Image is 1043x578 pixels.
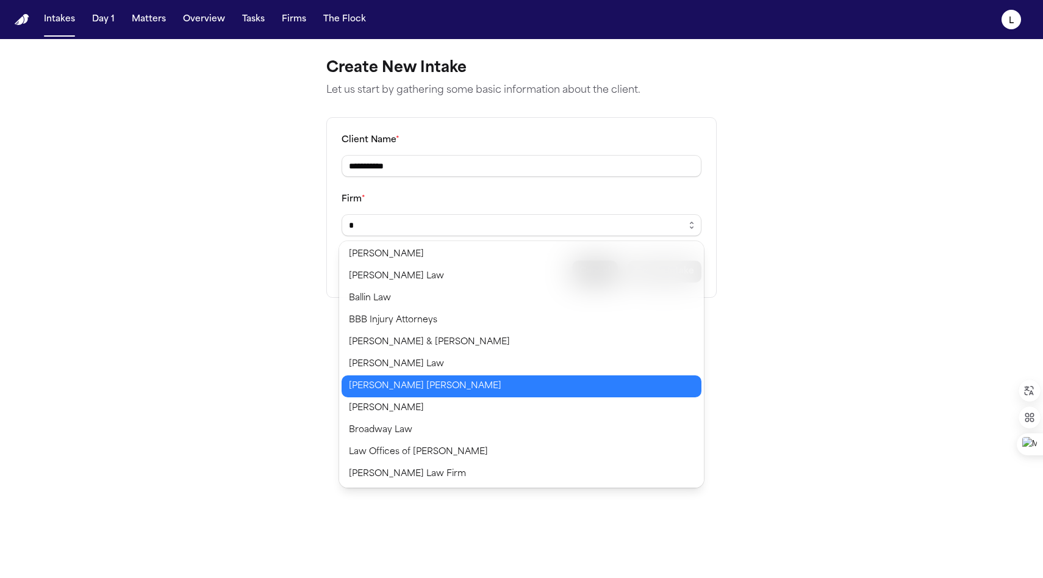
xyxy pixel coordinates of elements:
span: [PERSON_NAME] Law Firm [349,467,466,482]
span: Broadway Law [349,423,412,438]
span: Ballin Law [349,291,391,306]
span: [PERSON_NAME] Law [349,357,444,372]
input: Select a firm [342,214,701,236]
span: Law Offices of [PERSON_NAME] [349,445,488,460]
span: [PERSON_NAME] [349,247,424,262]
span: [PERSON_NAME] Law [349,269,444,284]
span: [PERSON_NAME] [PERSON_NAME] [349,379,501,394]
span: [PERSON_NAME] [349,401,424,416]
span: [PERSON_NAME] & [PERSON_NAME] [349,335,510,350]
span: BBB Injury Attorneys [349,313,437,328]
